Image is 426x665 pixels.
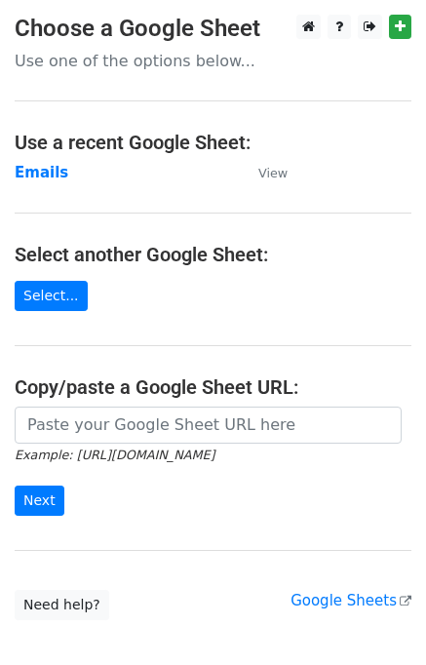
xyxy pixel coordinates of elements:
h4: Select another Google Sheet: [15,243,411,266]
small: Example: [URL][DOMAIN_NAME] [15,448,214,462]
a: Emails [15,164,68,181]
p: Use one of the options below... [15,51,411,71]
a: Select... [15,281,88,311]
h3: Choose a Google Sheet [15,15,411,43]
h4: Use a recent Google Sheet: [15,131,411,154]
a: Need help? [15,590,109,620]
small: View [258,166,288,180]
a: View [239,164,288,181]
h4: Copy/paste a Google Sheet URL: [15,375,411,399]
input: Paste your Google Sheet URL here [15,407,402,444]
input: Next [15,486,64,516]
a: Google Sheets [290,592,411,609]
